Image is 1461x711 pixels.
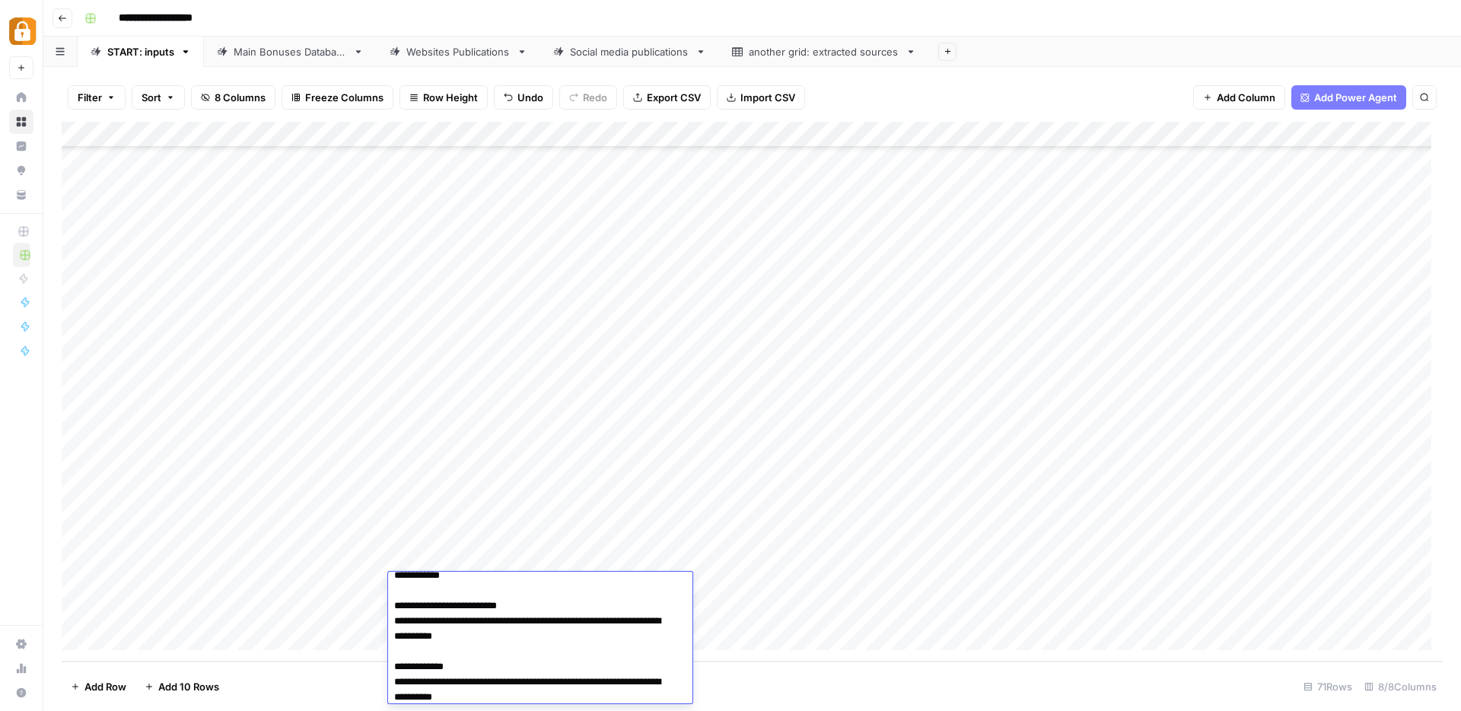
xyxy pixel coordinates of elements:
a: Social media publications [540,37,719,67]
button: Add Power Agent [1291,85,1406,110]
a: Main Bonuses Database [204,37,377,67]
a: Settings [9,632,33,656]
span: Row Height [423,90,478,105]
button: Add Row [62,674,135,699]
div: 71 Rows [1297,674,1358,699]
a: Your Data [9,183,33,207]
span: Undo [517,90,543,105]
a: Websites Publications [377,37,540,67]
span: Add Column [1217,90,1275,105]
div: Main Bonuses Database [234,44,347,59]
span: Sort [142,90,161,105]
button: Import CSV [717,85,805,110]
button: Filter [68,85,126,110]
a: Opportunities [9,158,33,183]
a: Insights [9,134,33,158]
button: Redo [559,85,617,110]
button: 8 Columns [191,85,275,110]
div: START: inputs [107,44,174,59]
a: Home [9,85,33,110]
a: Usage [9,656,33,681]
a: another grid: extracted sources [719,37,929,67]
button: Workspace: Adzz [9,12,33,50]
span: Freeze Columns [305,90,384,105]
span: Import CSV [740,90,795,105]
span: Filter [78,90,102,105]
span: Add Row [84,679,126,694]
button: Sort [132,85,185,110]
button: Add Column [1193,85,1285,110]
button: Row Height [399,85,488,110]
button: Add 10 Rows [135,674,228,699]
div: another grid: extracted sources [749,44,899,59]
img: Adzz Logo [9,18,37,45]
span: Redo [583,90,607,105]
button: Export CSV [623,85,711,110]
span: Export CSV [647,90,701,105]
a: Browse [9,110,33,134]
button: Help + Support [9,681,33,705]
button: Undo [494,85,553,110]
div: 8/8 Columns [1358,674,1443,699]
div: Websites Publications [406,44,511,59]
span: Add Power Agent [1314,90,1397,105]
span: Add 10 Rows [158,679,219,694]
div: Social media publications [570,44,689,59]
a: START: inputs [78,37,204,67]
button: Freeze Columns [282,85,393,110]
span: 8 Columns [215,90,266,105]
